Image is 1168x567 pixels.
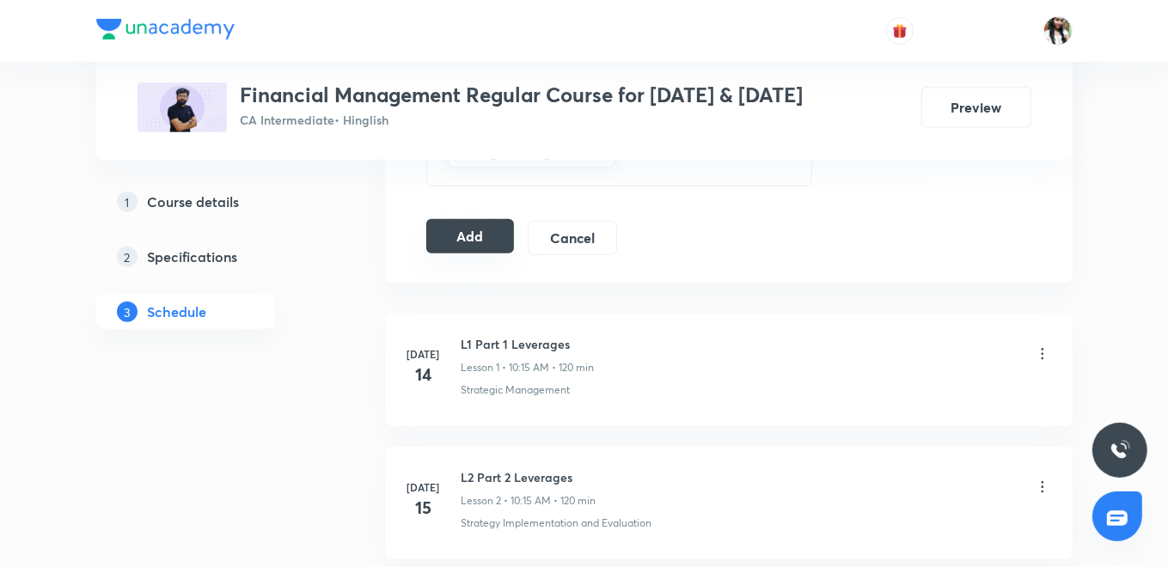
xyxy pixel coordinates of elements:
p: Lesson 1 • 10:15 AM • 120 min [462,360,595,375]
p: Lesson 2 • 10:15 AM • 120 min [462,493,596,509]
h3: Financial Management Regular Course for [DATE] & [DATE] [241,82,804,107]
h6: [DATE] [407,479,441,495]
a: 1Course details [96,185,330,219]
h5: Specifications [148,247,238,267]
img: avatar [892,23,908,39]
img: Company Logo [96,19,235,40]
button: Preview [921,87,1031,128]
a: Company Logo [96,19,235,44]
h4: 15 [407,495,441,521]
p: 3 [117,302,138,322]
p: 2 [117,247,138,267]
img: Bismita Dutta [1043,16,1073,46]
h5: Course details [148,192,240,212]
p: Strategic Management [462,382,571,398]
h4: 14 [407,362,441,387]
button: Add [426,219,515,253]
img: ttu [1110,440,1130,460]
h6: L1 Part 1 Leverages [462,335,595,353]
img: BADD264C-4CD8-46FB-9443-E903335F4D38_plus.png [138,82,227,132]
button: avatar [886,17,914,45]
h5: Schedule [148,302,207,322]
p: 1 [117,192,138,212]
h6: [DATE] [407,346,441,362]
p: CA Intermediate • Hinglish [241,111,804,129]
button: Cancel [528,221,616,255]
p: Strategy Implementation and Evaluation [462,515,652,531]
a: 2Specifications [96,240,330,274]
h6: L2 Part 2 Leverages [462,468,596,486]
